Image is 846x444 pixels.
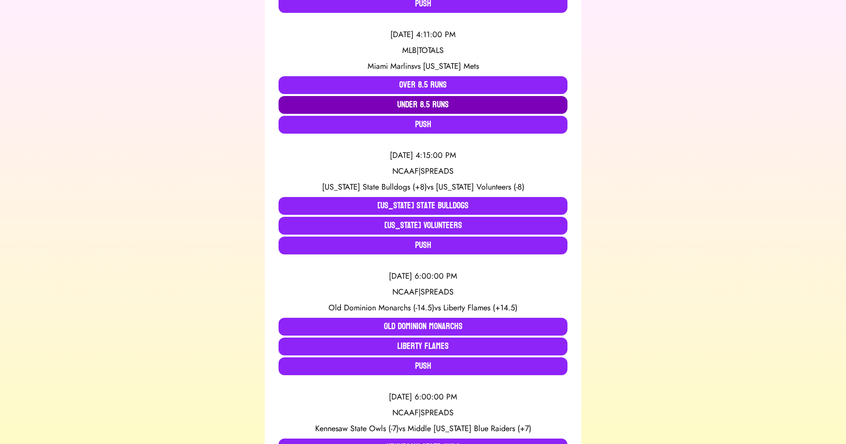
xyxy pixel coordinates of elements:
div: [DATE] 4:11:00 PM [279,29,567,41]
div: vs [279,181,567,193]
div: vs [279,60,567,72]
div: NCAAF | SPREADS [279,286,567,298]
div: vs [279,302,567,314]
div: NCAAF | SPREADS [279,165,567,177]
div: vs [279,423,567,435]
span: Middle [US_STATE] Blue Raiders (+7) [408,423,531,434]
button: Push [279,237,567,254]
button: Over 8.5 Runs [279,76,567,94]
span: Miami Marlins [368,60,414,72]
button: Push [279,357,567,375]
span: [US_STATE] State Bulldogs (+8) [322,181,427,193]
span: [US_STATE] Volunteers (-8) [436,181,524,193]
button: Under 8.5 Runs [279,96,567,114]
span: Old Dominion Monarchs (-14.5) [329,302,434,313]
span: Liberty Flames (+14.5) [443,302,517,313]
button: [US_STATE] State Bulldogs [279,197,567,215]
button: [US_STATE] Volunteers [279,217,567,235]
div: MLB | TOTALS [279,45,567,56]
div: NCAAF | SPREADS [279,407,567,419]
button: Push [279,116,567,134]
button: Old Dominion Monarchs [279,318,567,336]
button: Liberty Flames [279,338,567,355]
div: [DATE] 6:00:00 PM [279,391,567,403]
div: [DATE] 4:15:00 PM [279,149,567,161]
span: Kennesaw State Owls (-7) [315,423,399,434]
span: [US_STATE] Mets [423,60,479,72]
div: [DATE] 6:00:00 PM [279,270,567,282]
